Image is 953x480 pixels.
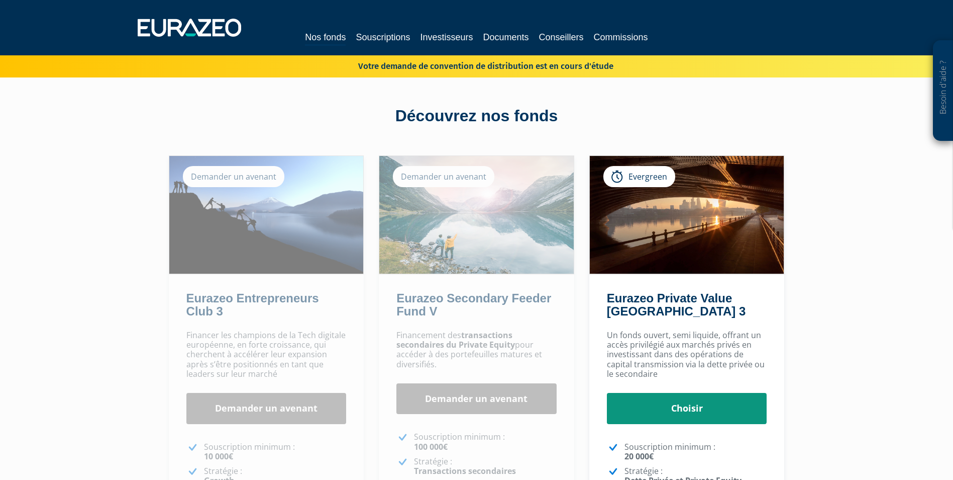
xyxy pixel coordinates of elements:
[624,442,767,461] p: Souscription minimum :
[379,156,574,274] img: Eurazeo Secondary Feeder Fund V
[396,331,557,369] p: Financement des pour accéder à des portefeuilles matures et diversifiés.
[204,442,347,461] p: Souscription minimum :
[186,393,347,424] a: Demander un avenant
[186,331,347,379] p: Financer les champions de la Tech digitale européenne, en forte croissance, qui cherchent à accél...
[607,291,746,318] a: Eurazeo Private Value [GEOGRAPHIC_DATA] 3
[393,166,494,187] div: Demander un avenant
[169,156,364,274] img: Eurazeo Entrepreneurs Club 3
[186,291,319,318] a: Eurazeo Entrepreneurs Club 3
[607,393,767,424] a: Choisir
[590,156,784,274] img: Eurazeo Private Value Europe 3
[539,30,584,44] a: Conseillers
[414,432,557,451] p: Souscription minimum :
[603,166,675,187] div: Evergreen
[190,105,763,128] div: Découvrez nos fonds
[414,457,557,476] p: Stratégie :
[607,331,767,379] p: Un fonds ouvert, semi liquide, offrant un accès privilégié aux marchés privés en investissant dan...
[396,330,515,350] strong: transactions secondaires du Private Equity
[305,30,346,46] a: Nos fonds
[204,451,233,462] strong: 10 000€
[183,166,284,187] div: Demander un avenant
[937,46,949,136] p: Besoin d'aide ?
[624,451,654,462] strong: 20 000€
[483,30,529,44] a: Documents
[396,291,551,318] a: Eurazeo Secondary Feeder Fund V
[414,465,516,476] strong: Transactions secondaires
[594,30,648,44] a: Commissions
[420,30,473,44] a: Investisseurs
[414,441,448,452] strong: 100 000€
[356,30,410,44] a: Souscriptions
[396,383,557,415] a: Demander un avenant
[138,19,241,37] img: 1732889491-logotype_eurazeo_blanc_rvb.png
[329,58,613,72] p: Votre demande de convention de distribution est en cours d'étude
